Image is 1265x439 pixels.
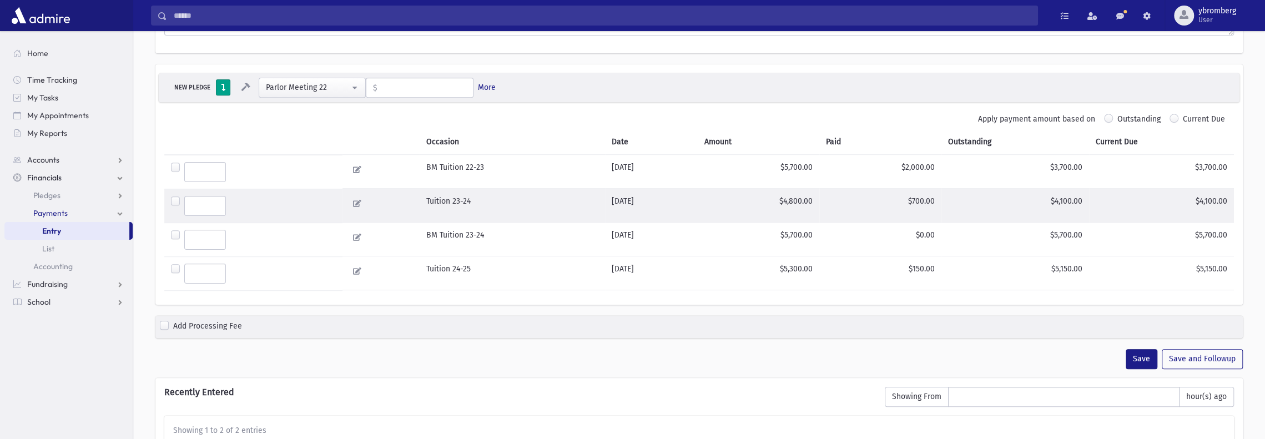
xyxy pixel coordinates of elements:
td: $2,000.00 [819,154,941,189]
span: Accounting [33,261,73,271]
img: AdmirePro [9,4,73,27]
span: School [27,297,51,307]
td: [DATE] [605,223,698,256]
a: Accounts [4,151,133,169]
a: Pledges [4,186,133,204]
span: User [1198,16,1236,24]
td: $0.00 [819,223,941,256]
a: Entry [4,222,129,240]
td: $5,700.00 [698,223,819,256]
h6: Recently Entered [164,387,874,397]
span: My Reports [27,128,67,138]
button: Save [1126,349,1157,369]
button: Parlor Meeting 22 [259,78,366,98]
td: $5,300.00 [698,256,819,290]
td: [DATE] [605,290,698,324]
a: List [4,240,133,258]
th: Outstanding [941,129,1089,155]
td: $4,800.00 [698,189,819,223]
td: Tuition 23-24 [420,189,605,223]
span: $ [366,78,377,98]
span: Home [27,48,48,58]
td: [DATE] [605,256,698,290]
div: NEW PLEDGE [171,82,214,93]
td: $0.00 [819,290,941,324]
a: Home [4,44,133,62]
div: Showing 1 to 2 of 2 entries [173,425,1225,436]
span: Payments [33,208,68,218]
a: My Tasks [4,89,133,107]
td: $5,700.00 [1089,223,1234,256]
span: hour(s) ago [1179,387,1234,407]
td: [DATE] [605,154,698,189]
a: Fundraising [4,275,133,293]
button: Save and Followup [1162,349,1243,369]
span: List [42,244,54,254]
a: More [478,82,496,93]
label: Outstanding [1117,113,1161,129]
span: Financials [27,173,62,183]
span: My Tasks [27,93,58,103]
td: $700.00 [819,189,941,223]
td: $5,150.00 [941,256,1089,290]
th: Occasion [420,129,605,155]
td: [DATE] [605,189,698,223]
td: $5,700.00 [698,154,819,189]
td: $1,033.33 [698,290,819,324]
td: $4,100.00 [941,189,1089,223]
a: Financials [4,169,133,186]
td: $1,033.33 [1089,290,1234,324]
td: $5,150.00 [1089,256,1234,290]
a: School [4,293,133,311]
span: Fundraising [27,279,68,289]
td: $3,700.00 [1089,154,1234,189]
span: ybromberg [1198,7,1236,16]
a: Payments [4,204,133,222]
label: Apply payment amount based on [978,113,1095,125]
th: Paid [819,129,941,155]
a: Time Tracking [4,71,133,89]
label: Current Due [1183,113,1225,129]
input: Search [167,6,1037,26]
label: Add Processing Fee [173,320,242,334]
th: Date [605,129,698,155]
span: Time Tracking [27,75,77,85]
td: $1,033.33 [941,290,1089,324]
div: Parlor Meeting 22 [266,82,350,93]
span: Entry [42,226,61,236]
a: Accounting [4,258,133,275]
span: Pledges [33,190,61,200]
td: $150.00 [819,256,941,290]
td: BM Tuition 23-24 [420,223,605,256]
td: $5,700.00 [941,223,1089,256]
th: Amount [698,129,819,155]
td: $4,100.00 [1089,189,1234,223]
span: Accounts [27,155,59,165]
a: My Appointments [4,107,133,124]
span: Showing From [885,387,949,407]
td: $3,700.00 [941,154,1089,189]
td: BM Tuition 22-23 [420,154,605,189]
span: My Appointments [27,110,89,120]
td: Tuition 24-25 [420,256,605,290]
a: My Reports [4,124,133,142]
th: Current Due [1089,129,1234,155]
td: BM Tuition 24-25 [420,290,605,324]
